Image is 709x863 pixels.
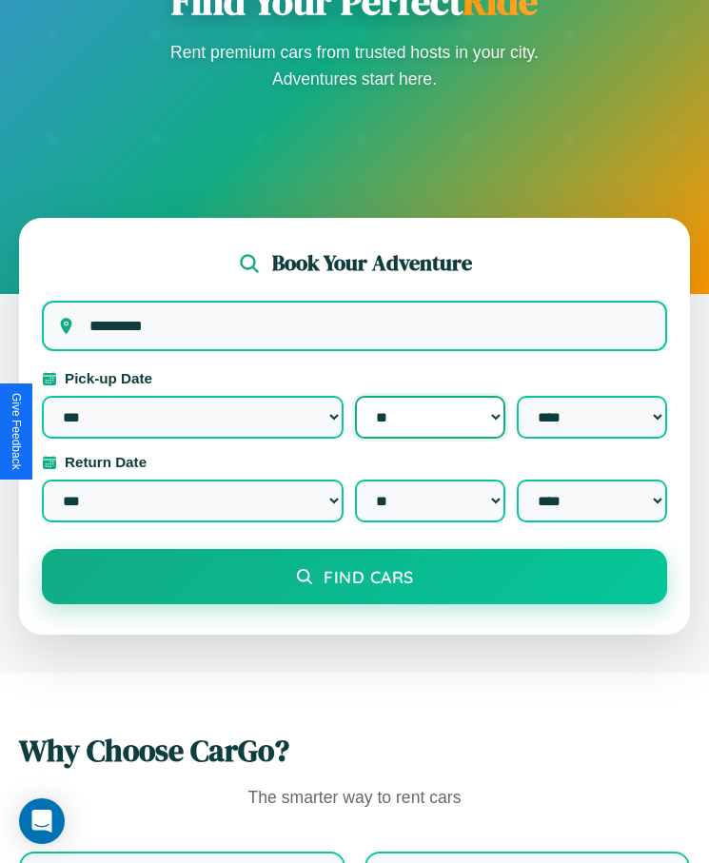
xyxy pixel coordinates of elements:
[19,798,65,844] div: Open Intercom Messenger
[42,370,667,386] label: Pick-up Date
[165,39,545,92] p: Rent premium cars from trusted hosts in your city. Adventures start here.
[42,454,667,470] label: Return Date
[19,783,690,814] p: The smarter way to rent cars
[272,248,472,278] h2: Book Your Adventure
[10,393,23,470] div: Give Feedback
[19,730,690,772] h2: Why Choose CarGo?
[42,549,667,604] button: Find Cars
